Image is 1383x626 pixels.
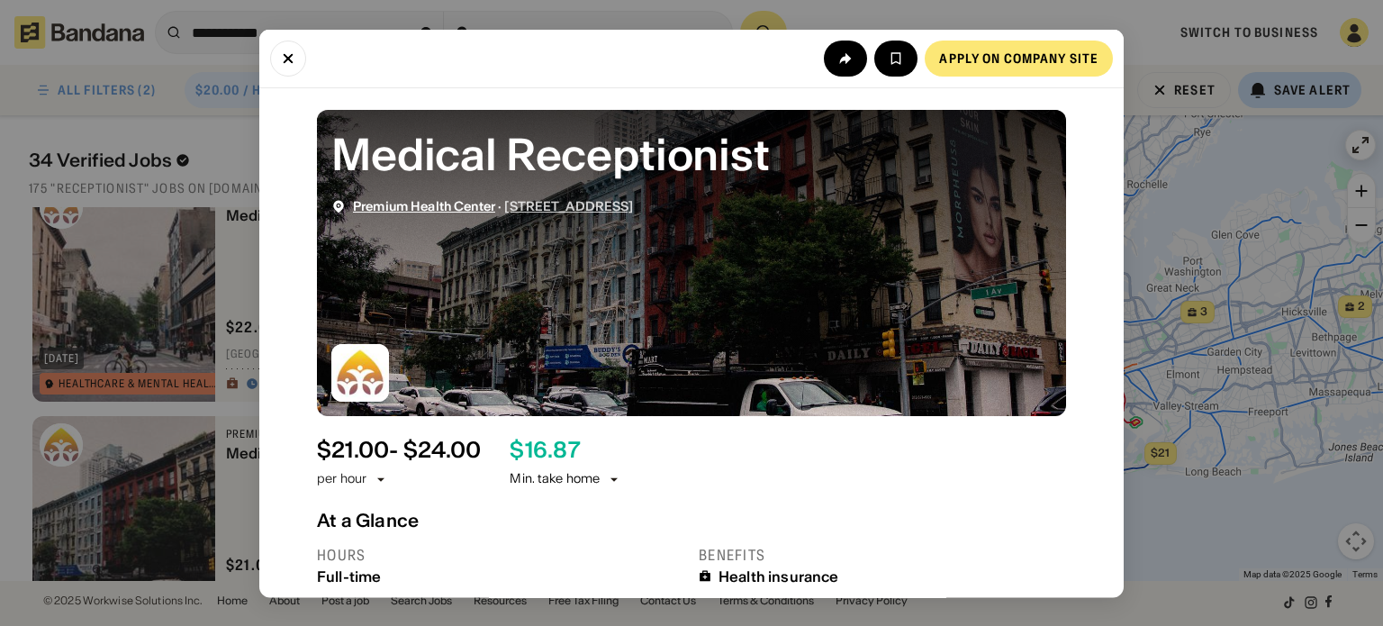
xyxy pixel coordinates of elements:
[317,437,481,463] div: $ 21.00 - $24.00
[719,567,839,585] div: Health insurance
[353,198,634,213] div: ·
[331,123,1052,184] div: Medical Receptionist
[353,197,495,213] span: Premium Health Center
[317,470,366,488] div: per hour
[317,545,684,564] div: Hours
[699,545,1066,564] div: Benefits
[939,51,1098,64] div: Apply on company site
[317,567,684,585] div: Full-time
[504,197,633,213] span: [STREET_ADDRESS]
[510,437,580,463] div: $ 16.87
[510,470,621,488] div: Min. take home
[317,509,1066,531] div: At a Glance
[270,40,306,76] button: Close
[331,343,389,401] img: Premium Health Center logo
